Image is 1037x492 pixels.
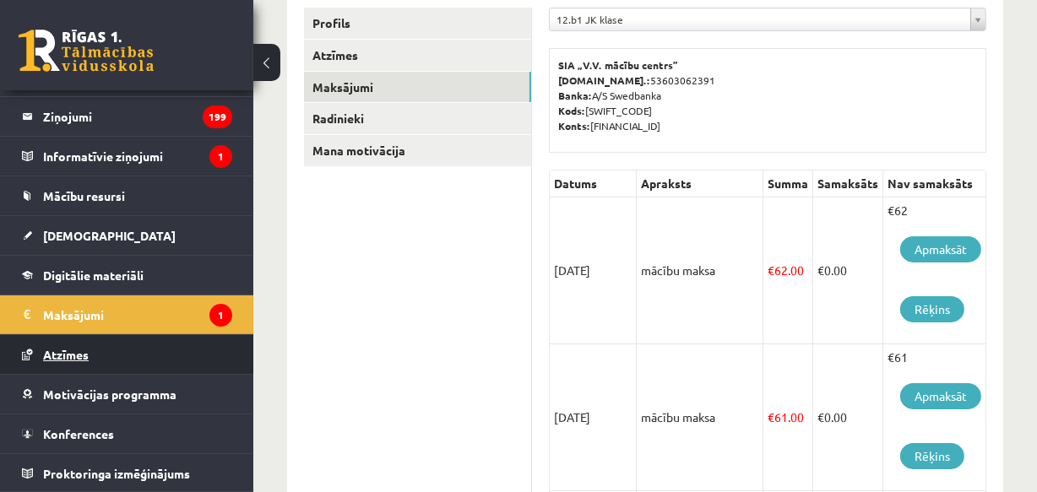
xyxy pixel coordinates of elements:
td: 0.00 [813,197,883,344]
td: 61.00 [763,344,813,491]
th: Samaksāts [813,170,883,197]
td: [DATE] [550,344,637,491]
a: Informatīvie ziņojumi1 [22,137,232,176]
i: 1 [209,145,232,168]
span: Proktoringa izmēģinājums [43,466,190,481]
b: Banka: [558,89,592,102]
a: [DEMOGRAPHIC_DATA] [22,216,232,255]
legend: Ziņojumi [43,97,232,136]
td: mācību maksa [637,197,763,344]
a: Profils [304,8,531,39]
td: €62 [883,197,986,344]
span: Motivācijas programma [43,387,176,402]
a: Mana motivācija [304,135,531,166]
span: € [817,409,824,424]
a: Rēķins [900,443,964,469]
a: Ziņojumi199 [22,97,232,136]
a: Apmaksāt [900,383,981,409]
a: Atzīmes [304,40,531,71]
b: Konts: [558,119,590,132]
span: € [768,409,774,424]
legend: Maksājumi [43,295,232,334]
span: 12.b1 JK klase [557,8,964,30]
td: €61 [883,344,986,491]
span: Mācību resursi [43,188,125,203]
span: Atzīmes [43,347,89,362]
td: mācību maksa [637,344,763,491]
span: Konferences [43,426,114,441]
a: Digitālie materiāli [22,256,232,295]
b: SIA „V.V. mācību centrs” [558,58,679,72]
a: 12.b1 JK klase [550,8,985,30]
th: Summa [763,170,813,197]
a: Mācību resursi [22,176,232,215]
a: Rīgas 1. Tālmācības vidusskola [19,30,154,72]
a: Maksājumi [304,72,531,103]
a: Maksājumi1 [22,295,232,334]
a: Rēķins [900,296,964,322]
span: € [768,262,774,278]
b: [DOMAIN_NAME].: [558,73,650,87]
th: Datums [550,170,637,197]
p: 53603062391 A/S Swedbanka [SWIFT_CODE] [FINANCIAL_ID] [558,57,977,133]
legend: Informatīvie ziņojumi [43,137,232,176]
a: Motivācijas programma [22,375,232,414]
i: 1 [209,304,232,327]
span: € [817,262,824,278]
td: 62.00 [763,197,813,344]
th: Apraksts [637,170,763,197]
a: Apmaksāt [900,236,981,262]
td: 0.00 [813,344,883,491]
i: 199 [203,105,232,128]
a: Radinieki [304,103,531,134]
th: Nav samaksāts [883,170,986,197]
a: Atzīmes [22,335,232,374]
a: Konferences [22,414,232,453]
b: Kods: [558,104,585,117]
td: [DATE] [550,197,637,344]
span: [DEMOGRAPHIC_DATA] [43,228,176,243]
span: Digitālie materiāli [43,268,144,283]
